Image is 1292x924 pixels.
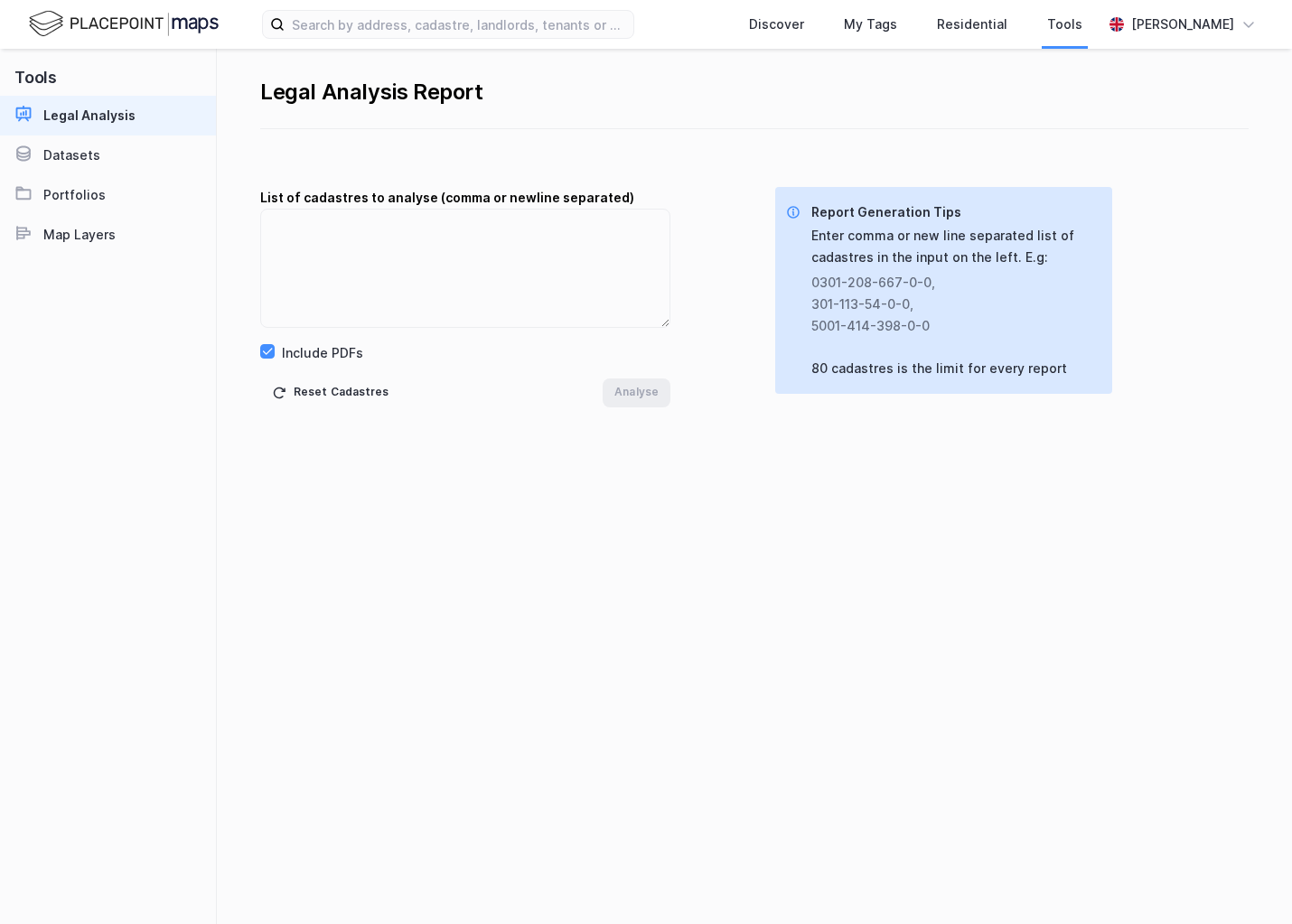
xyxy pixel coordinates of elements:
[811,315,1083,337] div: 5001-414-398-0-0
[43,184,106,206] div: Portfolios
[811,201,1098,223] div: Report Generation Tips
[811,225,1098,380] div: Enter comma or new line separated list of cadastres in the input on the left. E.g: 80 cadastres i...
[285,11,633,38] input: Search by address, cadastre, landlords, tenants or people
[811,294,1083,315] div: 301-113-54-0-0 ,
[43,145,100,166] div: Datasets
[43,224,116,246] div: Map Layers
[1202,837,1292,924] iframe: Chat Widget
[937,14,1007,35] div: Residential
[811,272,1083,294] div: 0301-208-667-0-0 ,
[260,78,1249,107] div: Legal Analysis Report
[29,8,219,40] img: logo.f888ab2527a4732fd821a326f86c7f29.svg
[282,342,363,364] div: Include PDFs
[260,187,670,209] div: List of cadastres to analyse (comma or newline separated)
[1047,14,1082,35] div: Tools
[1131,14,1234,35] div: [PERSON_NAME]
[844,14,897,35] div: My Tags
[260,378,401,407] button: Reset Cadastres
[749,14,804,35] div: Discover
[43,105,136,126] div: Legal Analysis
